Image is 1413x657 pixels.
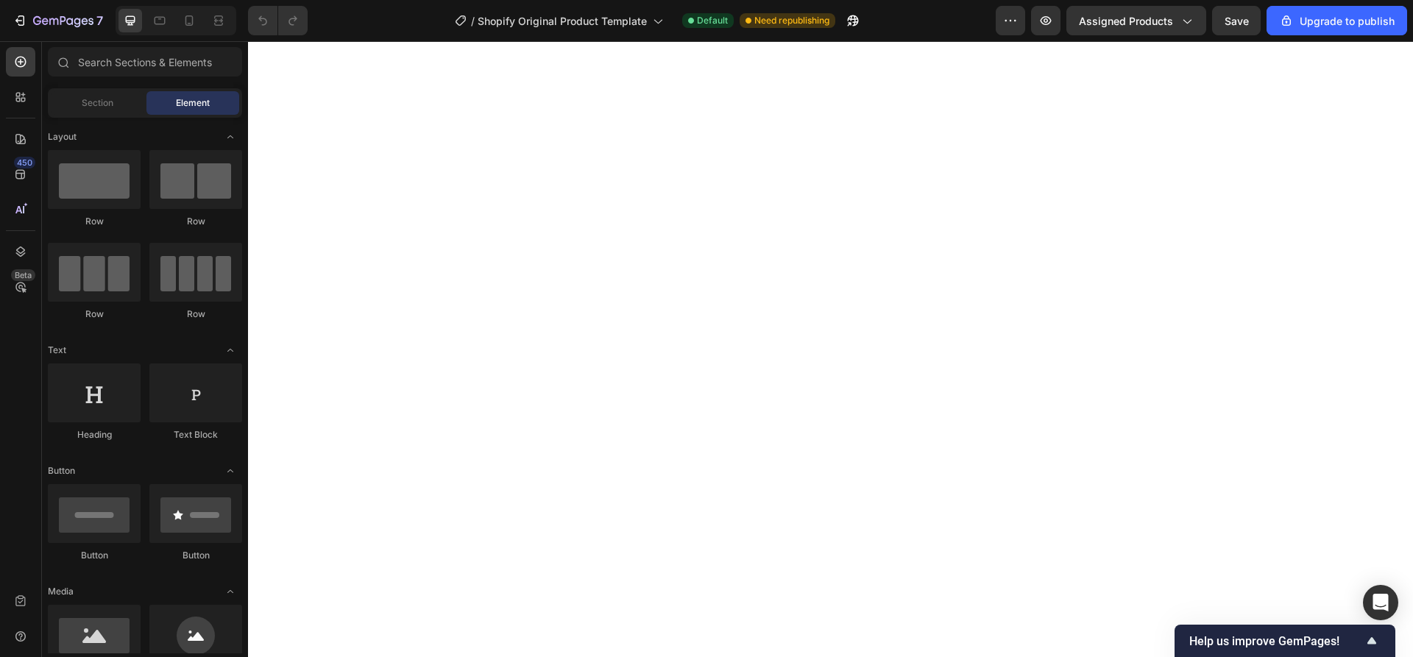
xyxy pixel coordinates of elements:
[1189,632,1381,650] button: Show survey - Help us improve GemPages!
[478,13,647,29] span: Shopify Original Product Template
[48,428,141,441] div: Heading
[1225,15,1249,27] span: Save
[14,157,35,168] div: 450
[48,549,141,562] div: Button
[11,269,35,281] div: Beta
[248,41,1413,657] iframe: Design area
[1279,13,1395,29] div: Upgrade to publish
[48,215,141,228] div: Row
[176,96,210,110] span: Element
[1066,6,1206,35] button: Assigned Products
[48,130,77,143] span: Layout
[149,549,242,562] div: Button
[82,96,113,110] span: Section
[219,580,242,603] span: Toggle open
[6,6,110,35] button: 7
[149,308,242,321] div: Row
[1079,13,1173,29] span: Assigned Products
[754,14,829,27] span: Need republishing
[48,344,66,357] span: Text
[149,428,242,441] div: Text Block
[149,215,242,228] div: Row
[48,585,74,598] span: Media
[48,308,141,321] div: Row
[697,14,728,27] span: Default
[48,47,242,77] input: Search Sections & Elements
[1212,6,1261,35] button: Save
[1363,585,1398,620] div: Open Intercom Messenger
[248,6,308,35] div: Undo/Redo
[471,13,475,29] span: /
[1267,6,1407,35] button: Upgrade to publish
[219,459,242,483] span: Toggle open
[96,12,103,29] p: 7
[48,464,75,477] span: Button
[219,125,242,149] span: Toggle open
[219,338,242,362] span: Toggle open
[1189,634,1363,648] span: Help us improve GemPages!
